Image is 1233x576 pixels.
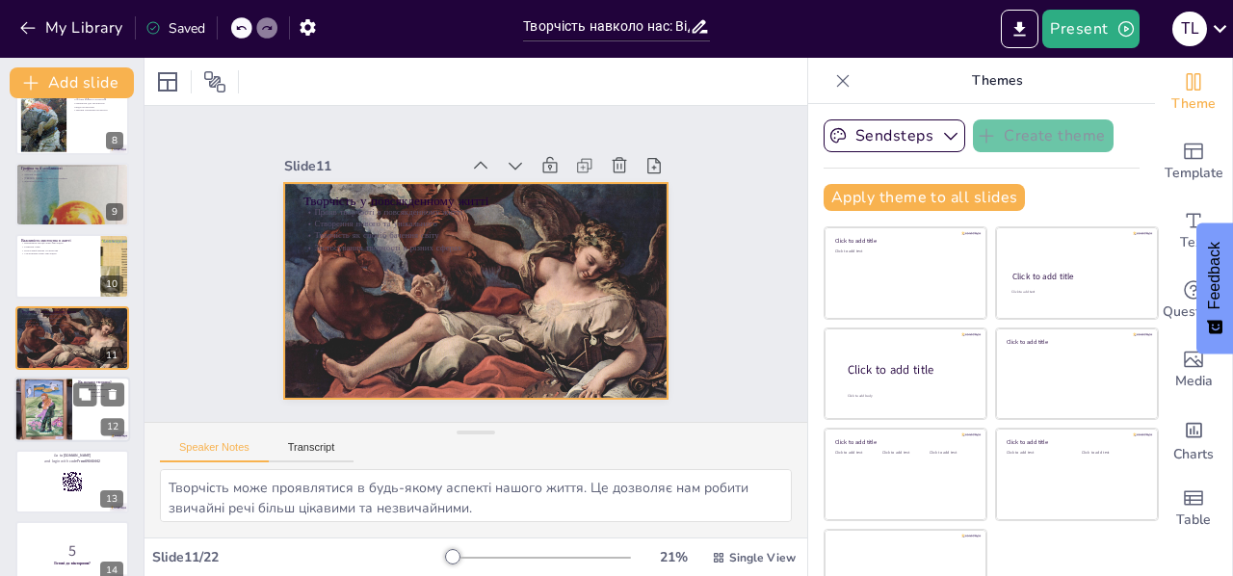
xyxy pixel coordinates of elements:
[21,458,123,463] p: and login with code
[1172,12,1207,46] div: T L
[15,450,129,513] div: https://cdn.sendsteps.com/images/logo/sendsteps_logo_white.pnghttps://cdn.sendsteps.com/images/lo...
[729,550,796,565] span: Single View
[54,561,91,565] strong: Готові до вікторини?
[21,324,123,327] p: Застосування творчості в різних сферах
[21,320,123,324] p: Творчість як спосіб бачення світу
[21,176,123,180] p: [PERSON_NAME] та чорно-біла графіка
[1155,405,1232,474] div: Add charts and graphs
[21,173,123,177] p: Техніки графіки
[848,362,971,379] div: Click to add title
[858,58,1136,104] p: Themes
[1155,58,1232,127] div: Change the overall theme
[78,387,124,391] p: Експерименти в мистецтві
[21,170,123,173] p: Графіка як мистецтво
[303,205,648,217] p: Прояв творчості в повсякденному житті
[1175,371,1213,392] span: Media
[973,119,1114,152] button: Create theme
[21,249,95,252] p: Культурний рівень суспільства
[303,242,648,253] p: Застосування творчості в різних сферах
[101,419,124,436] div: 12
[100,347,123,364] div: 11
[835,451,879,456] div: Click to add text
[78,384,124,388] p: Розпочати творчість
[1180,232,1207,253] span: Text
[1007,438,1144,446] div: Click to add title
[650,548,696,566] div: 21 %
[1206,242,1223,309] span: Feedback
[21,166,123,171] p: Графіка та її особливості
[15,306,129,370] div: https://cdn.sendsteps.com/images/logo/sendsteps_logo_white.pnghttps://cdn.sendsteps.com/images/lo...
[1012,271,1141,282] div: Click to add title
[1155,127,1232,196] div: Add ready made slides
[72,101,123,105] p: Матеріали для скульптури
[1196,223,1233,353] button: Feedback - Show survey
[269,441,354,462] button: Transcript
[21,251,95,255] p: Спілкування через мистецтво
[21,309,123,315] p: Творчість у повсякденному житті
[1011,290,1140,295] div: Click to add text
[72,109,123,113] p: Техніки створення скульптур
[100,275,123,293] div: 10
[78,380,124,385] p: Як почати творити?
[78,395,124,399] p: Терпіння в творчості
[930,451,973,456] div: Click to add text
[835,237,973,245] div: Click to add title
[1173,444,1214,465] span: Charts
[73,383,96,406] button: Duplicate Slide
[1001,10,1038,48] button: Export to PowerPoint
[21,453,123,458] p: Go to
[14,377,130,442] div: https://cdn.sendsteps.com/images/logo/sendsteps_logo_white.pnghttps://cdn.sendsteps.com/images/lo...
[145,19,205,38] div: Saved
[15,163,129,226] div: https://cdn.sendsteps.com/images/logo/sendsteps_logo_white.pnghttps://cdn.sendsteps.com/images/lo...
[824,184,1025,211] button: Apply theme to all slides
[21,237,95,243] p: Важливість мистецтва в житті
[1171,93,1216,115] span: Theme
[21,313,123,317] p: Прояв творчості в повсякденному житті
[72,98,123,102] p: Об'ємні форми в скульптурі
[100,490,123,508] div: 13
[1082,451,1142,456] div: Click to add text
[1165,163,1223,184] span: Template
[1155,474,1232,543] div: Add a table
[78,391,124,395] p: Шукати нові ідеї
[152,66,183,97] div: Layout
[882,451,926,456] div: Click to add text
[15,92,129,155] div: 8
[72,105,123,109] p: Види скульптури
[1155,196,1232,266] div: Add text boxes
[1042,10,1139,48] button: Present
[835,249,973,254] div: Click to add text
[523,13,689,40] input: Insert title
[106,132,123,149] div: 8
[21,241,95,245] p: Вираження емоцій через мистецтво
[21,540,123,562] p: 5
[303,192,648,210] p: Творчість у повсякденному житті
[160,469,792,522] textarea: Творчість може проявлятися в будь-якому аспекті нашого життя. Це дозволяє нам робити звичайні реч...
[21,316,123,320] p: Створення нового та унікального
[824,119,965,152] button: Sendsteps
[848,394,969,399] div: Click to add body
[160,441,269,462] button: Speaker Notes
[101,383,124,406] button: Delete Slide
[1172,10,1207,48] button: T L
[303,229,648,241] p: Творчість як спосіб бачення світу
[15,234,129,298] div: https://cdn.sendsteps.com/images/logo/sendsteps_logo_white.pnghttps://cdn.sendsteps.com/images/lo...
[1155,266,1232,335] div: Get real-time input from your audience
[835,438,973,446] div: Click to add title
[1163,301,1225,323] span: Questions
[64,453,92,458] strong: [DOMAIN_NAME]
[106,203,123,221] div: 9
[1176,510,1211,531] span: Table
[10,67,134,98] button: Add slide
[303,218,648,229] p: Створення нового та унікального
[152,548,446,566] div: Slide 11 / 22
[1007,337,1144,345] div: Click to add title
[14,13,131,43] button: My Library
[21,245,95,249] p: Розвиток уяви
[284,157,459,175] div: Slide 11
[1007,451,1067,456] div: Click to add text
[203,70,226,93] span: Position
[21,180,123,184] p: Значення графіки
[1155,335,1232,405] div: Add images, graphics, shapes or video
